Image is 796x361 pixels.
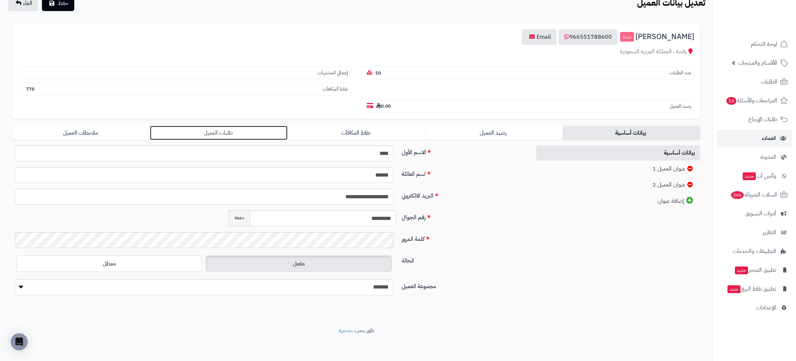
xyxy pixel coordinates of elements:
small: رصيد العميل [669,103,691,110]
label: اسم العائلة [399,167,528,178]
a: نقاط المكافآت [287,126,425,140]
label: الحالة [399,254,528,265]
img: logo-2.png [748,20,789,35]
span: +966 [228,210,250,226]
small: عدد الطلبات [669,70,691,76]
a: المدونة [717,149,792,166]
a: التقارير [717,224,792,241]
a: بيانات أساسية [536,145,700,161]
span: السلات المتروكة [730,190,777,200]
span: المراجعات والأسئلة [726,96,777,106]
small: نقاط ألمكافآت [323,86,348,93]
a: التطبيقات والخدمات [717,243,792,260]
a: ملاحظات العميل [12,126,150,140]
span: جديد [735,266,748,274]
label: كلمة المرور [399,232,528,243]
a: رصيد العميل [425,126,563,140]
a: طلبات الإرجاع [717,111,792,128]
span: لوحة التحكم [751,39,777,49]
a: Email [522,29,556,45]
span: العملاء [762,133,776,143]
a: الإعدادات [717,299,792,316]
a: لوحة التحكم [717,36,792,53]
b: 0.00 [376,103,391,109]
a: وآتس آبجديد [717,167,792,184]
span: وآتس آب [742,171,776,181]
b: 10 [375,70,381,76]
span: 14 [726,97,736,105]
span: [PERSON_NAME] [635,33,694,41]
a: الطلبات [717,73,792,90]
a: أدوات التسويق [717,205,792,222]
span: جديد [727,285,741,293]
a: تطبيق نقاط البيعجديد [717,280,792,297]
label: الاسم الأول [399,145,528,157]
span: الإعدادات [756,303,776,313]
div: رفحة ، المملكة العربية السعودية [18,48,694,56]
span: جديد [743,172,756,180]
span: تطبيق المتجر [734,265,776,275]
a: متجرة [339,326,351,335]
span: تطبيق نقاط البيع [727,284,776,294]
span: أدوات التسويق [745,209,776,219]
a: المراجعات والأسئلة14 [717,92,792,109]
small: إجمالي المشتريات [318,70,348,76]
a: 966551788600 [559,29,618,45]
span: طلبات الإرجاع [748,114,777,124]
span: 366 [731,191,744,199]
a: إضافة عنوان [536,193,700,209]
a: العملاء [717,130,792,147]
span: مفعل [293,259,305,268]
a: السلات المتروكة366 [717,186,792,203]
b: 778 [26,86,34,92]
a: بيانات أساسية [563,126,700,140]
span: التطبيقات والخدمات [733,246,776,256]
label: البريد الالكتروني [399,189,528,200]
label: رقم الجوال [399,210,528,222]
a: تطبيق المتجرجديد [717,262,792,279]
a: عنوان العميل 1 [536,161,700,177]
span: معطل [103,259,116,268]
span: التقارير [763,227,776,237]
span: المدونة [760,152,776,162]
small: نشط [620,32,634,42]
span: الطلبات [761,77,777,87]
a: طلبات العميل [150,126,287,140]
div: Open Intercom Messenger [11,333,28,350]
a: عنوان العميل 2 [536,177,700,193]
label: مجموعة العميل [399,279,528,291]
span: الأقسام والمنتجات [738,58,777,68]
